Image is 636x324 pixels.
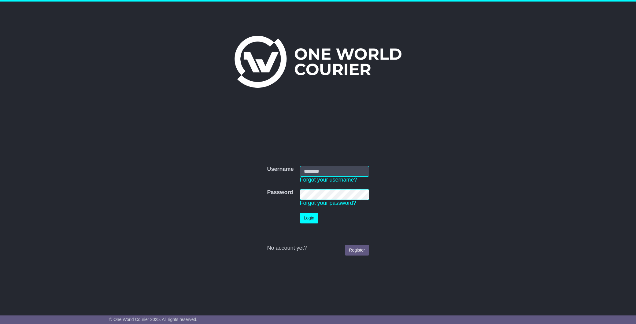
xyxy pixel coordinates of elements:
[267,166,294,173] label: Username
[300,177,357,183] a: Forgot your username?
[300,213,318,223] button: Login
[345,245,369,256] a: Register
[267,245,369,252] div: No account yet?
[109,317,198,322] span: © One World Courier 2025. All rights reserved.
[267,189,293,196] label: Password
[300,200,356,206] a: Forgot your password?
[235,36,401,88] img: One World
